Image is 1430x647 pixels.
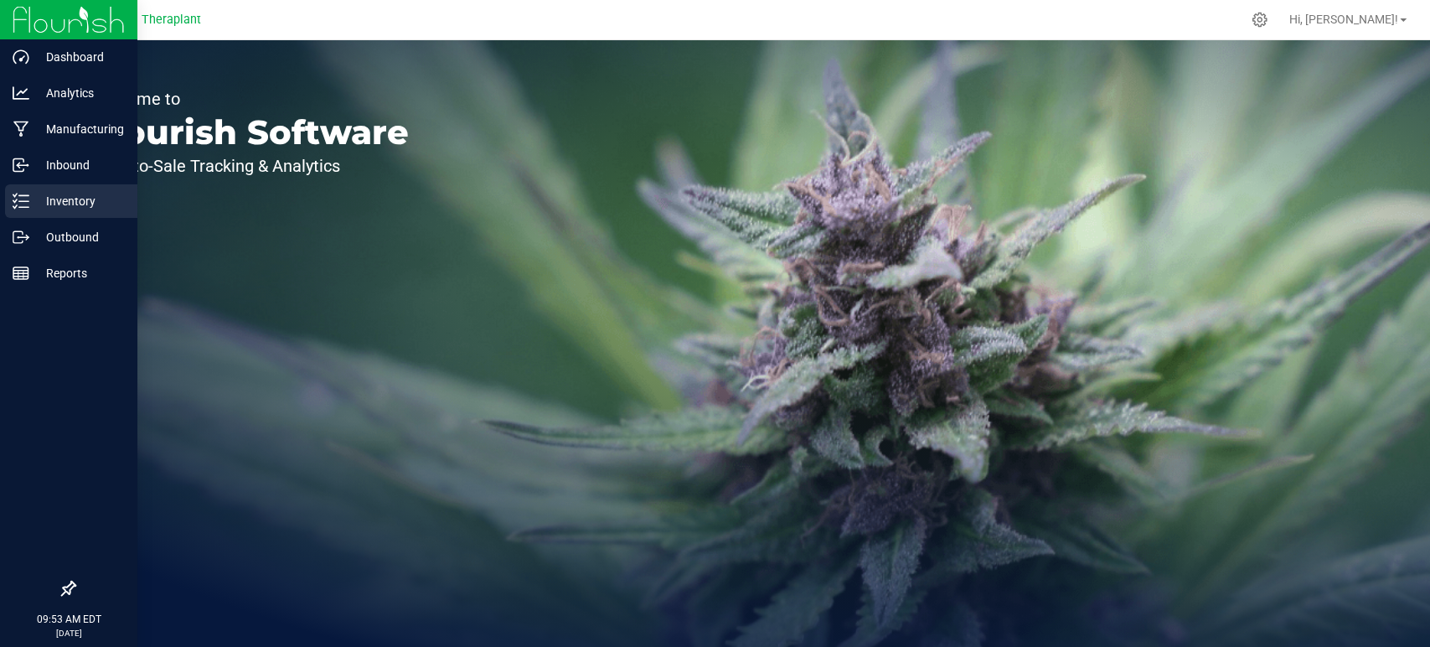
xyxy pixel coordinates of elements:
div: Manage settings [1249,12,1270,28]
p: Reports [29,263,130,283]
p: Seed-to-Sale Tracking & Analytics [90,158,409,174]
p: Inventory [29,191,130,211]
inline-svg: Reports [13,265,29,282]
inline-svg: Analytics [13,85,29,101]
p: [DATE] [8,627,130,639]
inline-svg: Inbound [13,157,29,173]
inline-svg: Inventory [13,193,29,210]
p: Dashboard [29,47,130,67]
inline-svg: Manufacturing [13,121,29,137]
span: Theraplant [142,13,201,27]
p: Welcome to [90,91,409,107]
span: Hi, [PERSON_NAME]! [1289,13,1398,26]
p: 09:53 AM EDT [8,612,130,627]
p: Manufacturing [29,119,130,139]
p: Inbound [29,155,130,175]
p: Analytics [29,83,130,103]
inline-svg: Dashboard [13,49,29,65]
p: Flourish Software [90,116,409,149]
p: Outbound [29,227,130,247]
inline-svg: Outbound [13,229,29,246]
